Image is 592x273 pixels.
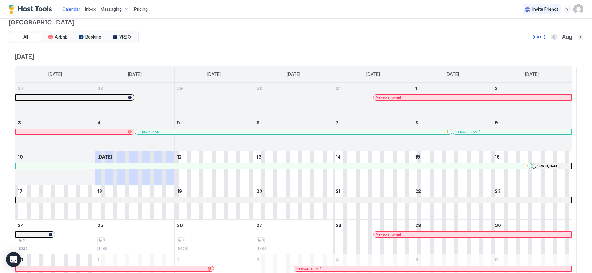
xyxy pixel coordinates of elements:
[95,83,175,117] td: July 28, 2025
[18,86,23,91] span: 27
[175,151,254,163] a: August 12, 2025
[336,257,339,262] span: 4
[439,66,465,83] a: Friday
[492,117,572,128] a: August 9, 2025
[495,154,500,159] span: 16
[74,33,105,41] button: Booking
[23,34,28,40] span: All
[492,151,572,163] a: August 16, 2025
[254,117,333,151] td: August 6, 2025
[413,185,492,220] td: August 22, 2025
[533,34,545,40] div: [DATE]
[207,72,221,77] span: [DATE]
[95,254,174,265] a: September 1, 2025
[413,117,492,128] a: August 8, 2025
[177,257,180,262] span: 2
[182,238,184,242] span: 3
[413,220,492,231] a: August 29, 2025
[85,6,96,12] a: Inbox
[495,257,498,262] span: 6
[15,185,95,220] td: August 17, 2025
[18,188,23,194] span: 17
[492,151,572,185] td: August 16, 2025
[103,238,105,242] span: 3
[177,223,183,228] span: 26
[495,188,501,194] span: 23
[492,83,572,94] a: August 2, 2025
[262,238,264,242] span: 3
[577,34,583,40] button: Next month
[95,83,174,94] a: July 28, 2025
[42,33,73,41] button: Airbnb
[413,151,492,163] a: August 15, 2025
[333,220,413,254] td: August 28, 2025
[535,164,569,168] div: [PERSON_NAME]
[376,96,401,100] span: [PERSON_NAME]
[535,164,560,168] span: [PERSON_NAME]
[97,188,102,194] span: 18
[413,151,492,185] td: August 15, 2025
[138,130,162,134] span: [PERSON_NAME]
[175,83,254,94] a: July 29, 2025
[10,33,41,41] button: All
[333,254,413,265] a: September 4, 2025
[446,72,459,77] span: [DATE]
[15,83,95,117] td: July 27, 2025
[15,185,95,197] a: August 17, 2025
[9,17,583,26] span: [GEOGRAPHIC_DATA]
[175,117,254,128] a: August 5, 2025
[174,151,254,185] td: August 12, 2025
[18,223,24,228] span: 24
[174,185,254,220] td: August 19, 2025
[177,154,182,159] span: 12
[492,185,572,197] a: August 23, 2025
[15,117,95,128] a: August 3, 2025
[177,86,183,91] span: 29
[281,66,306,83] a: Wednesday
[333,117,413,128] a: August 7, 2025
[97,223,103,228] span: 25
[95,220,175,254] td: August 25, 2025
[413,83,492,117] td: August 1, 2025
[119,34,131,40] span: VRBO
[287,72,300,77] span: [DATE]
[415,120,418,125] span: 8
[15,254,95,265] a: August 31, 2025
[97,154,112,159] span: [DATE]
[254,220,333,254] td: August 27, 2025
[376,96,569,100] div: [PERSON_NAME]
[15,151,95,163] a: August 10, 2025
[18,154,23,159] span: 10
[336,154,341,159] span: 14
[15,151,95,185] td: August 10, 2025
[257,120,260,125] span: 6
[201,66,227,83] a: Tuesday
[95,151,174,163] a: August 11, 2025
[15,220,95,231] a: August 24, 2025
[333,220,413,231] a: August 28, 2025
[55,34,68,40] span: Airbnb
[257,257,260,262] span: 3
[455,130,569,134] div: [PERSON_NAME]
[178,246,187,250] span: $400
[257,188,262,194] span: 20
[62,6,80,12] a: Calendar
[495,120,498,125] span: 9
[85,34,101,40] span: Booking
[95,151,175,185] td: August 11, 2025
[455,130,480,134] span: [PERSON_NAME]
[413,254,492,265] a: September 5, 2025
[95,185,174,197] a: August 18, 2025
[174,220,254,254] td: August 26, 2025
[413,220,492,254] td: August 29, 2025
[254,151,333,185] td: August 13, 2025
[174,83,254,117] td: July 29, 2025
[492,185,572,220] td: August 23, 2025
[175,254,254,265] a: September 2, 2025
[257,223,262,228] span: 27
[257,246,266,250] span: $400
[254,83,333,117] td: July 30, 2025
[333,83,413,117] td: July 31, 2025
